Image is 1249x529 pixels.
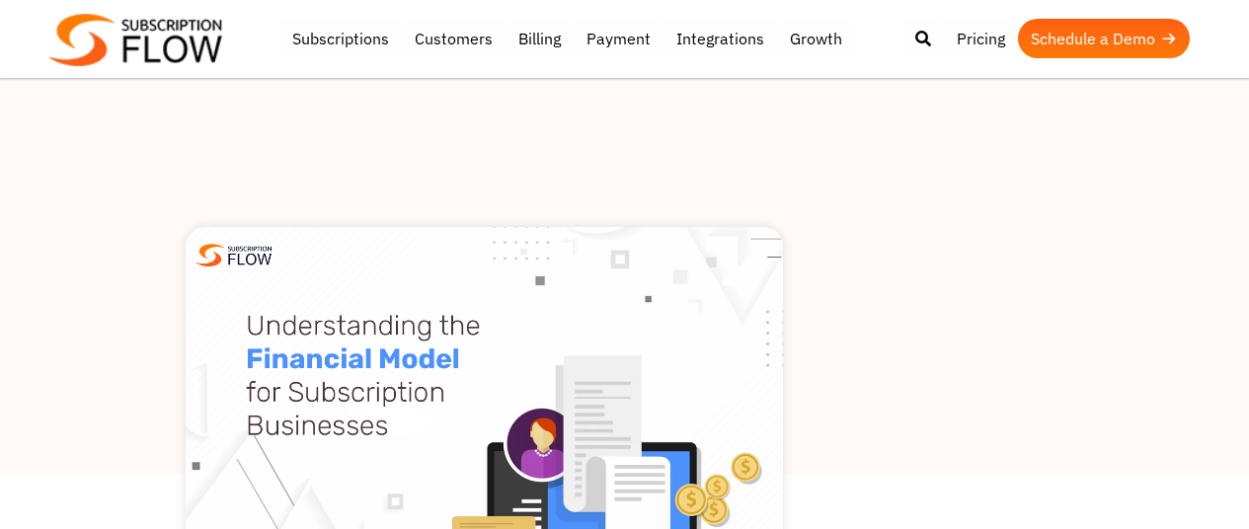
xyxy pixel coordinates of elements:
img: Subscriptionflow [49,14,222,66]
a: Customers [402,19,506,58]
iframe: Intercom live chat [1182,462,1229,509]
a: Payment [574,19,664,58]
a: Billing [506,19,574,58]
a: Subscriptions [279,19,402,58]
a: Pricing [944,19,1018,58]
a: Schedule a Demo [1018,19,1190,58]
a: Integrations [664,19,777,58]
a: Growth [777,19,855,58]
